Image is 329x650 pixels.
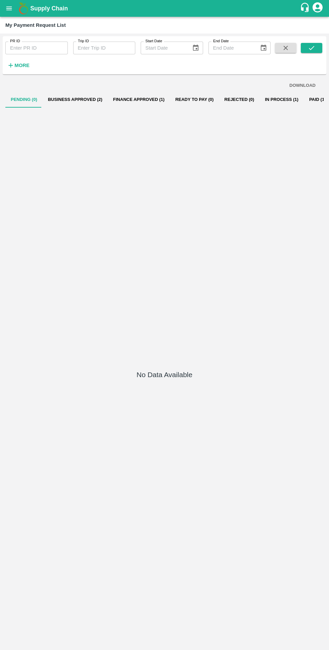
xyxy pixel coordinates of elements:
[30,4,300,13] a: Supply Chain
[219,92,260,108] button: Rejected (0)
[5,21,66,29] div: My Payment Request List
[137,370,192,379] h5: No Data Available
[73,42,136,54] input: Enter Trip ID
[170,92,219,108] button: Ready To Pay (0)
[17,2,30,15] img: logo
[145,39,162,44] label: Start Date
[141,42,187,54] input: Start Date
[5,60,31,71] button: More
[300,2,312,14] div: customer-support
[78,39,89,44] label: Trip ID
[5,92,43,108] button: Pending (0)
[1,1,17,16] button: open drawer
[213,39,229,44] label: End Date
[208,42,254,54] input: End Date
[30,5,68,12] b: Supply Chain
[260,92,304,108] button: In Process (1)
[257,42,270,54] button: Choose date
[43,92,108,108] button: Business Approved (2)
[10,39,20,44] label: PR ID
[312,1,324,15] div: account of current user
[287,80,318,92] button: DOWNLOAD
[189,42,202,54] button: Choose date
[14,63,30,68] strong: More
[5,42,68,54] input: Enter PR ID
[108,92,170,108] button: Finance Approved (1)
